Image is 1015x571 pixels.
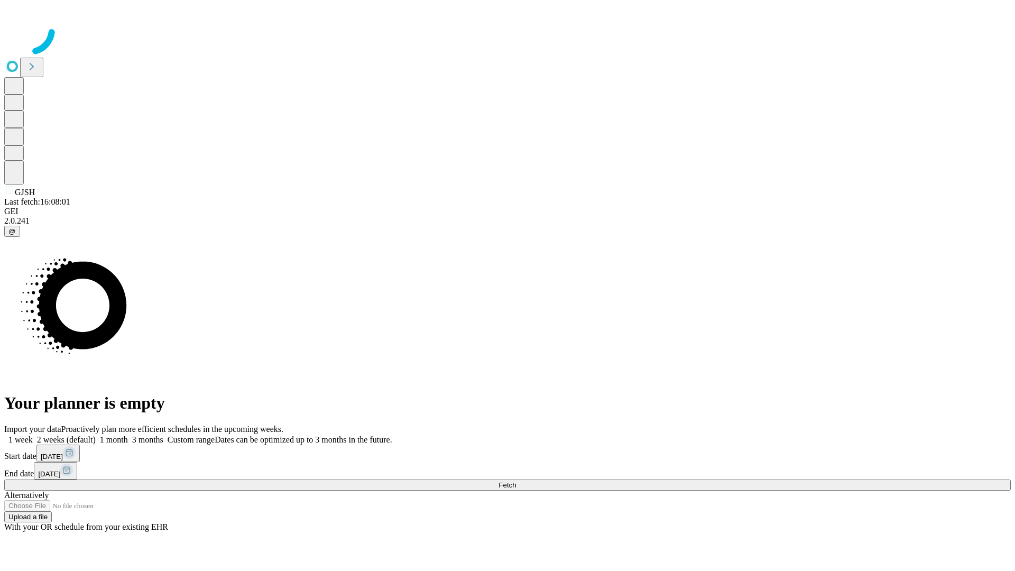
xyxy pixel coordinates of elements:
[8,435,33,444] span: 1 week
[168,435,215,444] span: Custom range
[4,511,52,522] button: Upload a file
[15,188,35,197] span: GJSH
[4,197,70,206] span: Last fetch: 16:08:01
[34,462,77,480] button: [DATE]
[4,393,1011,413] h1: Your planner is empty
[4,491,49,500] span: Alternatively
[4,207,1011,216] div: GEI
[100,435,128,444] span: 1 month
[4,522,168,531] span: With your OR schedule from your existing EHR
[499,481,516,489] span: Fetch
[36,445,80,462] button: [DATE]
[4,216,1011,226] div: 2.0.241
[4,462,1011,480] div: End date
[61,425,283,434] span: Proactively plan more efficient schedules in the upcoming weeks.
[37,435,96,444] span: 2 weeks (default)
[215,435,392,444] span: Dates can be optimized up to 3 months in the future.
[38,470,60,478] span: [DATE]
[4,480,1011,491] button: Fetch
[4,226,20,237] button: @
[4,425,61,434] span: Import your data
[8,227,16,235] span: @
[132,435,163,444] span: 3 months
[4,445,1011,462] div: Start date
[41,453,63,461] span: [DATE]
